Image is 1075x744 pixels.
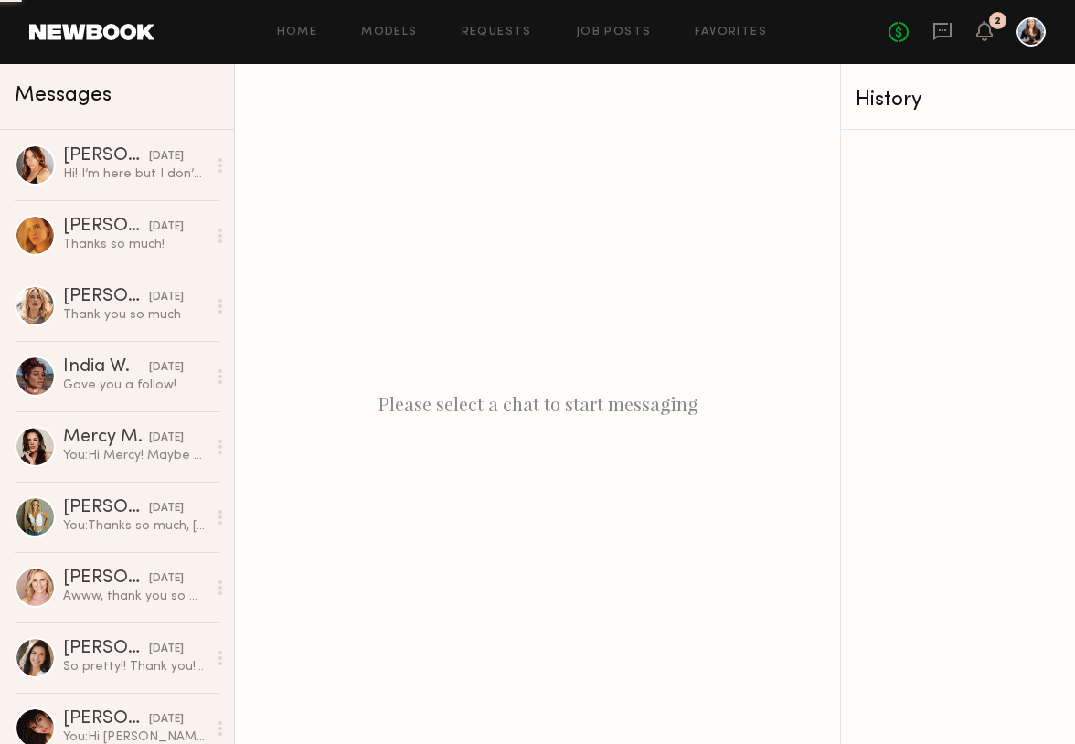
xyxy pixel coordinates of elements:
div: So pretty!! Thank you! 😊 [63,658,207,675]
div: Gave you a follow! [63,377,207,394]
div: [PERSON_NAME] [63,288,149,306]
div: [DATE] [149,711,184,728]
div: [DATE] [149,218,184,236]
div: Thanks so much! [63,236,207,253]
div: You: Hi Mercy! Maybe you remember me from a Party Beer shoot a couple of years ago?! Hope you are... [63,447,207,464]
div: [DATE] [149,570,184,588]
div: [PERSON_NAME] [63,218,149,236]
div: [PERSON_NAME] [63,499,149,517]
div: [PERSON_NAME] [63,147,149,165]
div: [DATE] [149,289,184,306]
div: [DATE] [149,148,184,165]
div: Hi! I’m here but I don’t see you. What area are you in? [63,165,207,183]
div: [DATE] [149,641,184,658]
div: Awww, thank you so much! Really appreciate it! Hope all is well! [63,588,207,605]
div: History [856,90,1060,111]
a: Models [361,27,417,38]
span: Messages [15,85,112,106]
div: [PERSON_NAME] [63,710,149,728]
div: India W. [63,358,149,377]
div: Mercy M. [63,429,149,447]
div: Please select a chat to start messaging [235,64,840,744]
div: You: Thanks so much, [PERSON_NAME]! That was fun and easy! Hope to book with you again soon! [GEO... [63,517,207,535]
div: [DATE] [149,500,184,517]
div: [DATE] [149,430,184,447]
div: [PERSON_NAME] [63,640,149,658]
a: Favorites [695,27,767,38]
a: Job Posts [576,27,652,38]
div: [PERSON_NAME] [63,569,149,588]
a: Home [277,27,318,38]
div: Thank you so much [63,306,207,324]
div: [DATE] [149,359,184,377]
div: 2 [995,16,1001,27]
a: Requests [462,27,532,38]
